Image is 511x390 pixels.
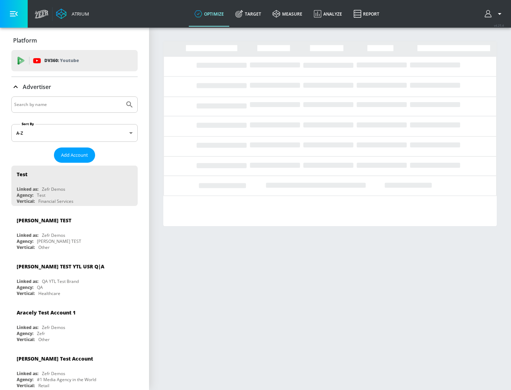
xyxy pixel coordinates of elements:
[189,1,230,27] a: optimize
[42,232,65,238] div: Zefr Demos
[38,383,49,389] div: Retail
[11,30,138,50] div: Platform
[61,151,88,159] span: Add Account
[37,330,45,336] div: Zefr
[17,377,33,383] div: Agency:
[13,37,37,44] p: Platform
[17,192,33,198] div: Agency:
[37,377,96,383] div: #1 Media Agency in the World
[38,198,73,204] div: Financial Services
[17,244,35,250] div: Vertical:
[42,186,65,192] div: Zefr Demos
[17,238,33,244] div: Agency:
[38,244,50,250] div: Other
[17,290,35,296] div: Vertical:
[17,171,27,178] div: Test
[42,324,65,330] div: Zefr Demos
[56,9,89,19] a: Atrium
[348,1,385,27] a: Report
[42,370,65,377] div: Zefr Demos
[17,263,104,270] div: [PERSON_NAME] TEST YTL USR Q|A
[267,1,308,27] a: measure
[20,122,35,126] label: Sort By
[11,258,138,298] div: [PERSON_NAME] TEST YTL USR Q|ALinked as:QA YTL Test BrandAgency:QAVertical:Healthcare
[11,50,138,71] div: DV360: Youtube
[14,100,122,109] input: Search by name
[23,83,51,91] p: Advertiser
[11,166,138,206] div: TestLinked as:Zefr DemosAgency:TestVertical:Financial Services
[11,304,138,344] div: Aracely Test Account 1Linked as:Zefr DemosAgency:ZefrVertical:Other
[17,370,38,377] div: Linked as:
[37,284,43,290] div: QA
[11,124,138,142] div: A-Z
[60,57,79,64] p: Youtube
[44,57,79,65] p: DV360:
[17,284,33,290] div: Agency:
[37,238,81,244] div: [PERSON_NAME] TEST
[17,383,35,389] div: Vertical:
[38,336,50,342] div: Other
[230,1,267,27] a: Target
[38,290,60,296] div: Healthcare
[17,330,33,336] div: Agency:
[17,278,38,284] div: Linked as:
[17,232,38,238] div: Linked as:
[11,77,138,97] div: Advertiser
[17,336,35,342] div: Vertical:
[17,309,76,316] div: Aracely Test Account 1
[54,147,95,163] button: Add Account
[11,212,138,252] div: [PERSON_NAME] TESTLinked as:Zefr DemosAgency:[PERSON_NAME] TESTVertical:Other
[17,198,35,204] div: Vertical:
[494,23,504,27] span: v 4.25.4
[42,278,79,284] div: QA YTL Test Brand
[17,324,38,330] div: Linked as:
[17,355,93,362] div: [PERSON_NAME] Test Account
[37,192,45,198] div: Test
[308,1,348,27] a: Analyze
[17,186,38,192] div: Linked as:
[17,217,71,224] div: [PERSON_NAME] TEST
[69,11,89,17] div: Atrium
